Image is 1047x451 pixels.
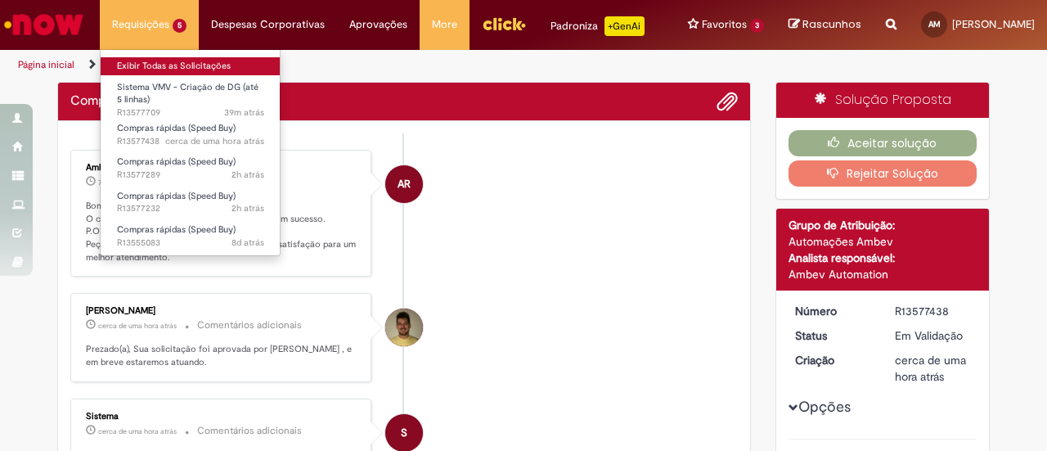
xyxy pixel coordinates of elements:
[117,135,264,148] span: R13577438
[197,424,302,438] small: Comentários adicionais
[98,426,177,436] time: 29/09/2025 14:50:47
[101,57,281,75] a: Exibir Todas as Solicitações
[86,412,358,422] div: Sistema
[702,16,747,33] span: Favoritos
[197,318,302,332] small: Comentários adicionais
[98,178,126,187] time: 29/09/2025 15:57:37
[789,217,977,233] div: Grupo de Atribuição:
[550,16,645,36] div: Padroniza
[117,202,264,215] span: R13577232
[385,165,423,203] div: Ambev RPA
[789,130,977,156] button: Aceitar solução
[117,223,236,236] span: Compras rápidas (Speed Buy)
[789,266,977,282] div: Ambev Automation
[173,19,186,33] span: 5
[100,49,281,256] ul: Requisições
[101,153,281,183] a: Aberto R13577289 : Compras rápidas (Speed Buy)
[98,321,177,331] span: cerca de uma hora atrás
[952,17,1035,31] span: [PERSON_NAME]
[783,352,883,368] dt: Criação
[117,81,258,106] span: Sistema VMV - Criação de DG (até 5 linhas)
[117,190,236,202] span: Compras rápidas (Speed Buy)
[783,303,883,319] dt: Número
[98,178,126,187] span: 7m atrás
[231,169,264,181] span: 2h atrás
[12,50,685,80] ul: Trilhas de página
[750,19,764,33] span: 3
[789,17,861,33] a: Rascunhos
[101,221,281,251] a: Aberto R13555083 : Compras rápidas (Speed Buy)
[117,237,264,250] span: R13555083
[385,309,423,346] div: Felipe Andre Rahn
[101,120,281,150] a: Aberto R13577438 : Compras rápidas (Speed Buy)
[432,16,457,33] span: More
[789,250,977,266] div: Analista responsável:
[482,11,526,36] img: click_logo_yellow_360x200.png
[604,16,645,36] p: +GenAi
[86,343,358,368] p: Prezado(a), Sua solicitação foi aprovada por [PERSON_NAME] , e em breve estaremos atuando.
[224,106,264,119] time: 29/09/2025 15:24:49
[70,94,240,109] h2: Compras rápidas (Speed Buy) Histórico de tíquete
[789,233,977,250] div: Automações Ambev
[2,8,86,41] img: ServiceNow
[802,16,861,32] span: Rascunhos
[349,16,407,33] span: Aprovações
[101,79,281,114] a: Aberto R13577709 : Sistema VMV - Criação de DG (até 5 linhas)
[18,58,74,71] a: Página inicial
[895,327,971,344] div: Em Validação
[789,160,977,187] button: Rejeitar Solução
[224,106,264,119] span: 39m atrás
[231,202,264,214] span: 2h atrás
[101,187,281,218] a: Aberto R13577232 : Compras rápidas (Speed Buy)
[165,135,264,147] time: 29/09/2025 14:50:36
[895,353,966,384] span: cerca de uma hora atrás
[231,202,264,214] time: 29/09/2025 14:24:26
[117,122,236,134] span: Compras rápidas (Speed Buy)
[895,352,971,385] div: 29/09/2025 14:50:34
[928,19,941,29] span: AM
[86,200,358,264] p: Bom tarde! O chamado foi atendido automaticamente e com sucesso. P.O gerado sob registro: 4522112...
[86,306,358,316] div: [PERSON_NAME]
[776,83,990,118] div: Solução Proposta
[165,135,264,147] span: cerca de uma hora atrás
[895,303,971,319] div: R13577438
[98,426,177,436] span: cerca de uma hora atrás
[98,321,177,331] time: 29/09/2025 14:51:28
[112,16,169,33] span: Requisições
[231,237,264,249] span: 8d atrás
[895,353,966,384] time: 29/09/2025 14:50:34
[398,165,411,204] span: AR
[231,237,264,249] time: 22/09/2025 13:08:21
[117,106,264,120] span: R13577709
[86,163,358,173] div: Ambev RPA
[117,169,264,182] span: R13577289
[783,327,883,344] dt: Status
[117,156,236,168] span: Compras rápidas (Speed Buy)
[211,16,325,33] span: Despesas Corporativas
[717,91,738,112] button: Adicionar anexos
